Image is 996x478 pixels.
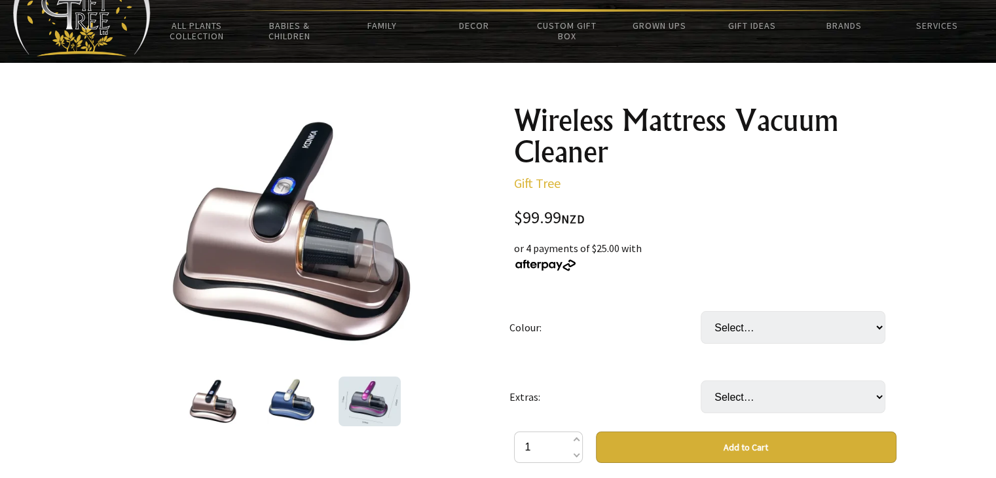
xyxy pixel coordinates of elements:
span: NZD [561,211,585,227]
a: Grown Ups [613,12,705,39]
a: Babies & Children [243,12,335,50]
button: Add to Cart [596,432,896,463]
img: Wireless Mattress Vacuum Cleaner [267,377,316,426]
a: Gift Tree [514,175,561,191]
a: All Plants Collection [151,12,243,50]
a: Family [335,12,428,39]
a: Services [891,12,983,39]
td: Extras: [509,362,701,432]
img: Wireless Mattress Vacuum Cleaner [164,105,418,359]
img: Wireless Mattress Vacuum Cleaner [339,377,401,426]
td: Colour: [509,293,701,362]
div: or 4 payments of $25.00 with [514,240,896,272]
img: Wireless Mattress Vacuum Cleaner [188,377,238,426]
a: Brands [798,12,891,39]
div: $99.99 [514,210,896,227]
a: Custom Gift Box [521,12,613,50]
img: Afterpay [514,259,577,271]
a: Decor [428,12,521,39]
h1: Wireless Mattress Vacuum Cleaner [514,105,896,168]
a: Gift Ideas [705,12,798,39]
